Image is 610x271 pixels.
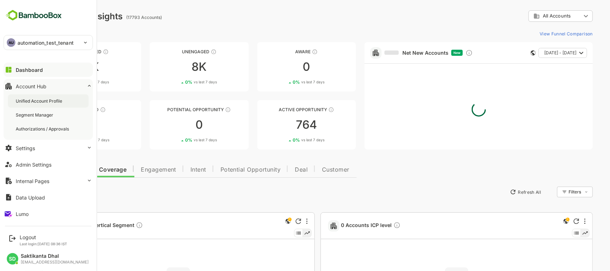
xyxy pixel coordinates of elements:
div: 1 % [53,79,84,85]
div: 9K [17,61,116,73]
a: UnengagedThese accounts have not shown enough engagement and need nurturing8K0%vs last 7 days [125,42,224,92]
a: Active OpportunityThese accounts have open opportunities which might be at any of the Sales Stage... [232,100,331,149]
div: Saktikanta Dhal [21,253,89,259]
div: All Accounts [509,13,556,19]
button: Settings [4,141,93,155]
div: Unreached [17,49,116,54]
div: Segment Manager [16,112,55,118]
div: These accounts have not shown enough engagement and need nurturing [186,49,192,55]
button: Internal Pages [4,174,93,188]
div: Description not present [368,222,376,230]
span: Engagement [116,167,151,173]
div: Filters [543,186,568,198]
div: 0 [17,119,116,130]
span: Customer [297,167,324,173]
div: Logout [20,234,67,240]
div: Engaged [17,107,116,112]
button: Refresh All [482,186,519,198]
div: These accounts have not been engaged with for a defined time period [78,49,84,55]
div: 764 [232,119,331,130]
div: Discover new ICP-fit accounts showing engagement — via intent surges, anonymous website visits, L... [441,49,448,56]
button: Admin Settings [4,157,93,172]
span: Data Quality and Coverage [24,167,101,173]
button: [DATE] - [DATE] [514,48,562,58]
div: Unified Account Profile [16,98,64,104]
div: These accounts are MQAs and can be passed on to Inside Sales [200,107,206,113]
button: Lumo [4,207,93,221]
div: This is a global insight. Segment selection is not applicable for this view [259,217,267,227]
div: Lumo [16,211,29,217]
div: AU [7,38,15,47]
div: 0 % [53,137,84,143]
div: Settings [16,145,35,151]
div: 0 % [268,137,299,143]
div: Description not present [111,222,118,230]
div: 8K [125,61,224,73]
button: Dashboard [4,63,93,77]
span: 0 Accounts Vertical Segment [38,222,118,230]
ag: (17793 Accounts) [101,15,139,20]
span: 0 Accounts ICP level [316,222,376,230]
div: Aware [232,49,331,54]
div: Data Upload [16,194,45,201]
span: New [428,51,436,55]
span: Intent [165,167,181,173]
div: More [281,218,283,224]
a: 0 Accounts Vertical SegmentDescription not present [38,222,121,230]
div: Authorizations / Approvals [16,126,70,132]
span: vs last 7 days [276,137,299,143]
div: Internal Pages [16,178,49,184]
div: Refresh [271,218,276,224]
div: More [559,218,561,224]
div: These accounts are warm, further nurturing would qualify them to MQAs [75,107,81,113]
div: This card does not support filter and segments [506,50,511,55]
p: automation_test_tenant [18,39,74,46]
span: vs last 7 days [61,137,84,143]
button: View Funnel Comparison [512,28,568,39]
div: 0 % [268,79,299,85]
button: Data Upload [4,190,93,205]
span: vs last 7 days [276,79,299,85]
span: Deal [270,167,283,173]
div: Dashboard [16,67,43,73]
div: All Accounts [504,9,568,23]
a: 0 Accounts ICP levelDescription not present [316,222,378,230]
div: These accounts have just entered the buying cycle and need further nurturing [287,49,293,55]
a: Net New Accounts [359,50,423,56]
span: [DATE] - [DATE] [519,48,551,58]
span: vs last 7 days [169,137,192,143]
span: vs last 7 days [169,79,192,85]
div: Account Hub [16,83,46,89]
div: [EMAIL_ADDRESS][DOMAIN_NAME] [21,260,89,265]
div: 0 % [160,79,192,85]
div: 0 [125,119,224,130]
a: AwareThese accounts have just entered the buying cycle and need further nurturing00%vs last 7 days [232,42,331,92]
div: SD [7,253,18,265]
span: All Accounts [518,13,546,19]
div: Potential Opportunity [125,107,224,112]
div: Dashboard Insights [17,11,98,21]
div: Active Opportunity [232,107,331,112]
div: Admin Settings [16,162,51,168]
button: New Insights [17,186,69,198]
div: 0 % [160,137,192,143]
button: Account Hub [4,79,93,93]
a: UnreachedThese accounts have not been engaged with for a defined time period9K1%vs last 7 days [17,42,116,92]
div: 0 [232,61,331,73]
div: Unengaged [125,49,224,54]
span: vs last 7 days [61,79,84,85]
div: These accounts have open opportunities which might be at any of the Sales Stages [303,107,309,113]
span: Potential Opportunity [195,167,256,173]
a: Potential OpportunityThese accounts are MQAs and can be passed on to Inside Sales00%vs last 7 days [125,100,224,149]
p: Last login: [DATE] 08:36 IST [20,242,67,246]
div: AUautomation_test_tenant [4,35,93,50]
div: This is a global insight. Segment selection is not applicable for this view [537,217,545,227]
div: Filters [544,189,556,194]
div: Refresh [549,218,554,224]
a: EngagedThese accounts are warm, further nurturing would qualify them to MQAs00%vs last 7 days [17,100,116,149]
img: BambooboxFullLogoMark.5f36c76dfaba33ec1ec1367b70bb1252.svg [4,9,64,22]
